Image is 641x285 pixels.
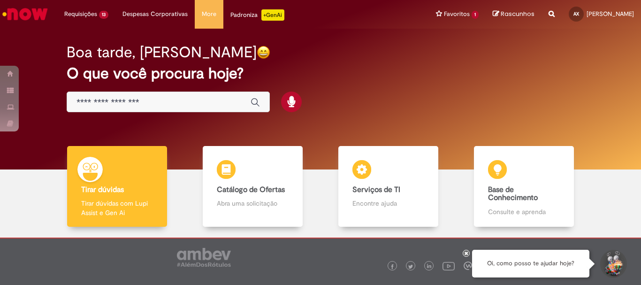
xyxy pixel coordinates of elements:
span: AX [573,11,579,17]
a: Serviços de TI Encontre ajuda [320,146,456,227]
span: More [202,9,216,19]
a: Tirar dúvidas Tirar dúvidas com Lupi Assist e Gen Ai [49,146,185,227]
span: Rascunhos [501,9,534,18]
p: Tirar dúvidas com Lupi Assist e Gen Ai [81,199,153,217]
img: logo_footer_linkedin.png [427,264,432,270]
b: Catálogo de Ofertas [217,185,285,194]
div: Oi, como posso te ajudar hoje? [472,250,589,277]
img: happy-face.png [257,46,270,59]
b: Base de Conhecimento [488,185,538,203]
p: +GenAi [261,9,284,21]
h2: Boa tarde, [PERSON_NAME] [67,44,257,61]
p: Abra uma solicitação [217,199,288,208]
a: Catálogo de Ofertas Abra uma solicitação [185,146,320,227]
img: logo_footer_facebook.png [390,264,395,269]
p: Consulte e aprenda [488,207,559,216]
b: Serviços de TI [352,185,400,194]
p: Encontre ajuda [352,199,424,208]
span: Favoritos [444,9,470,19]
span: Requisições [64,9,97,19]
a: Base de Conhecimento Consulte e aprenda [456,146,592,227]
span: Despesas Corporativas [122,9,188,19]
a: Rascunhos [493,10,534,19]
button: Iniciar Conversa de Suporte [599,250,627,278]
img: logo_footer_twitter.png [408,264,413,269]
img: logo_footer_ambev_rotulo_gray.png [177,248,231,267]
h2: O que você procura hoje? [67,65,574,82]
img: logo_footer_youtube.png [443,260,455,272]
span: 13 [99,11,108,19]
img: logo_footer_workplace.png [464,262,472,270]
b: Tirar dúvidas [81,185,124,194]
img: ServiceNow [1,5,49,23]
span: 1 [472,11,479,19]
span: [PERSON_NAME] [587,10,634,18]
div: Padroniza [230,9,284,21]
